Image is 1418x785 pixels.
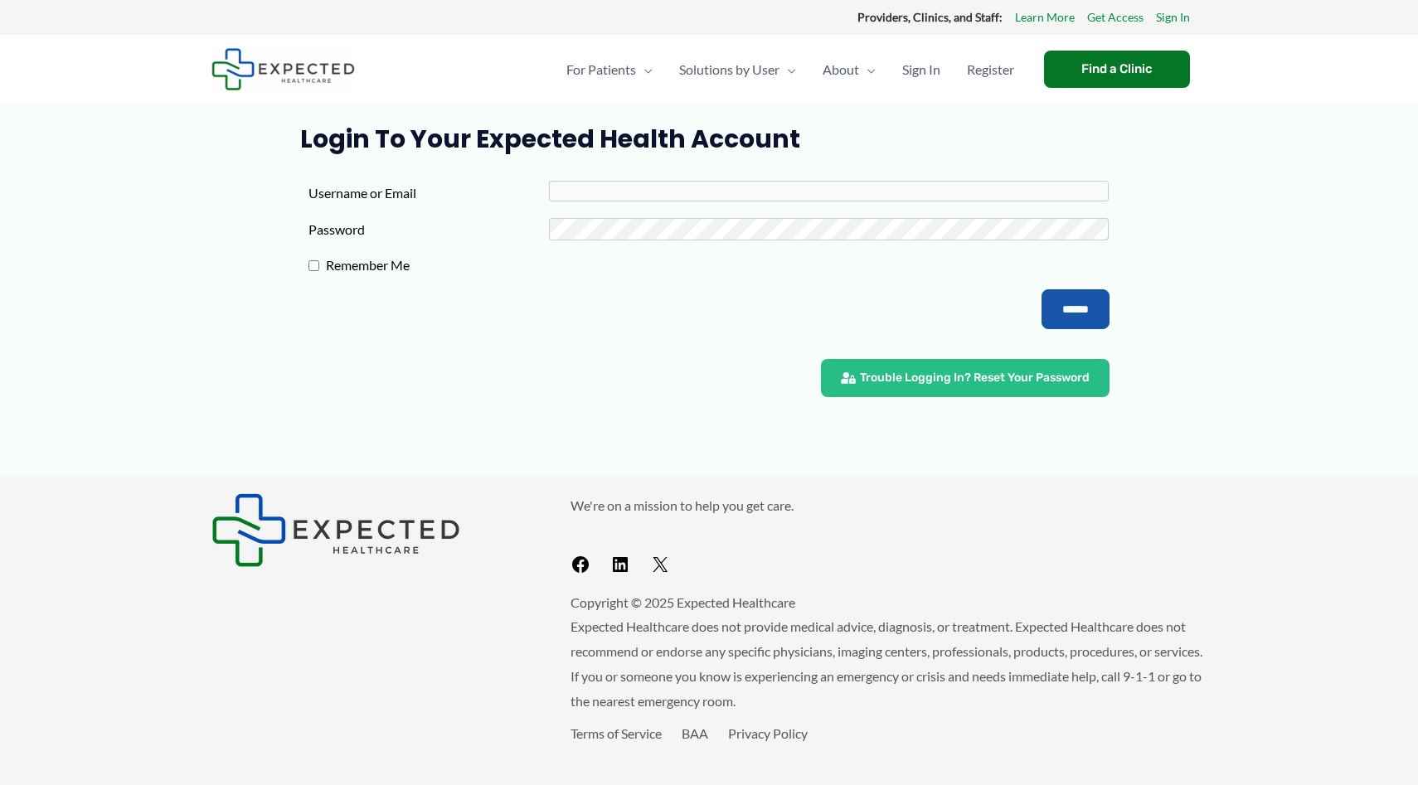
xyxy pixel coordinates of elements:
[308,217,549,242] label: Password
[902,41,940,99] span: Sign In
[967,41,1014,99] span: Register
[308,181,549,206] label: Username or Email
[211,493,460,567] img: Expected Healthcare Logo - side, dark font, small
[571,493,1207,518] p: We're on a mission to help you get care.
[1087,7,1144,28] a: Get Access
[553,41,666,99] a: For PatientsMenu Toggle
[571,725,662,741] a: Terms of Service
[636,41,653,99] span: Menu Toggle
[859,41,876,99] span: Menu Toggle
[571,594,795,610] span: Copyright © 2025 Expected Healthcare
[571,493,1207,582] aside: Footer Widget 2
[1015,7,1075,28] a: Learn More
[809,41,889,99] a: AboutMenu Toggle
[728,725,808,741] a: Privacy Policy
[779,41,796,99] span: Menu Toggle
[300,124,1119,154] h1: Login to Your Expected Health Account
[319,253,560,278] label: Remember Me
[954,41,1027,99] a: Register
[823,41,859,99] span: About
[679,41,779,99] span: Solutions by User
[571,721,1207,783] aside: Footer Widget 3
[682,725,708,741] a: BAA
[860,372,1090,384] span: Trouble Logging In? Reset Your Password
[666,41,809,99] a: Solutions by UserMenu Toggle
[1156,7,1190,28] a: Sign In
[211,493,529,567] aside: Footer Widget 1
[1044,51,1190,88] a: Find a Clinic
[821,359,1110,397] a: Trouble Logging In? Reset Your Password
[211,48,355,90] img: Expected Healthcare Logo - side, dark font, small
[571,618,1202,708] span: Expected Healthcare does not provide medical advice, diagnosis, or treatment. Expected Healthcare...
[857,10,1003,24] strong: Providers, Clinics, and Staff:
[889,41,954,99] a: Sign In
[553,41,1027,99] nav: Primary Site Navigation
[566,41,636,99] span: For Patients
